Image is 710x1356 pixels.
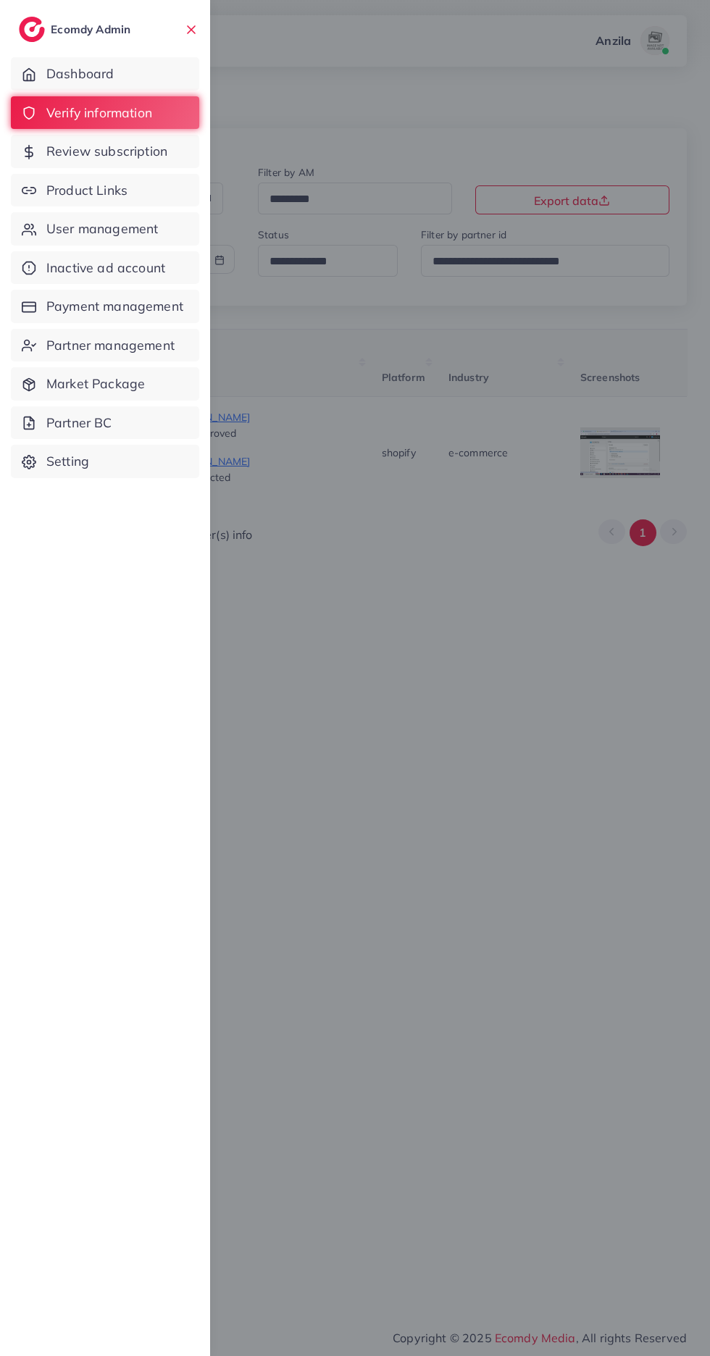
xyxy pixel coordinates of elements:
span: Partner management [46,336,175,355]
a: Product Links [11,174,199,207]
span: Product Links [46,181,128,200]
span: Payment management [46,297,183,316]
img: logo [19,17,45,42]
a: Setting [11,445,199,478]
span: User management [46,219,158,238]
a: Inactive ad account [11,251,199,285]
span: Market Package [46,374,145,393]
a: User management [11,212,199,246]
span: Inactive ad account [46,259,165,277]
a: logoEcomdy Admin [19,17,134,42]
a: Partner BC [11,406,199,440]
span: Dashboard [46,64,114,83]
h2: Ecomdy Admin [51,22,134,36]
a: Partner management [11,329,199,362]
a: Market Package [11,367,199,401]
a: Dashboard [11,57,199,91]
a: Verify information [11,96,199,130]
span: Setting [46,452,89,471]
span: Partner BC [46,414,112,432]
a: Payment management [11,290,199,323]
span: Review subscription [46,142,167,161]
span: Verify information [46,104,152,122]
a: Review subscription [11,135,199,168]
